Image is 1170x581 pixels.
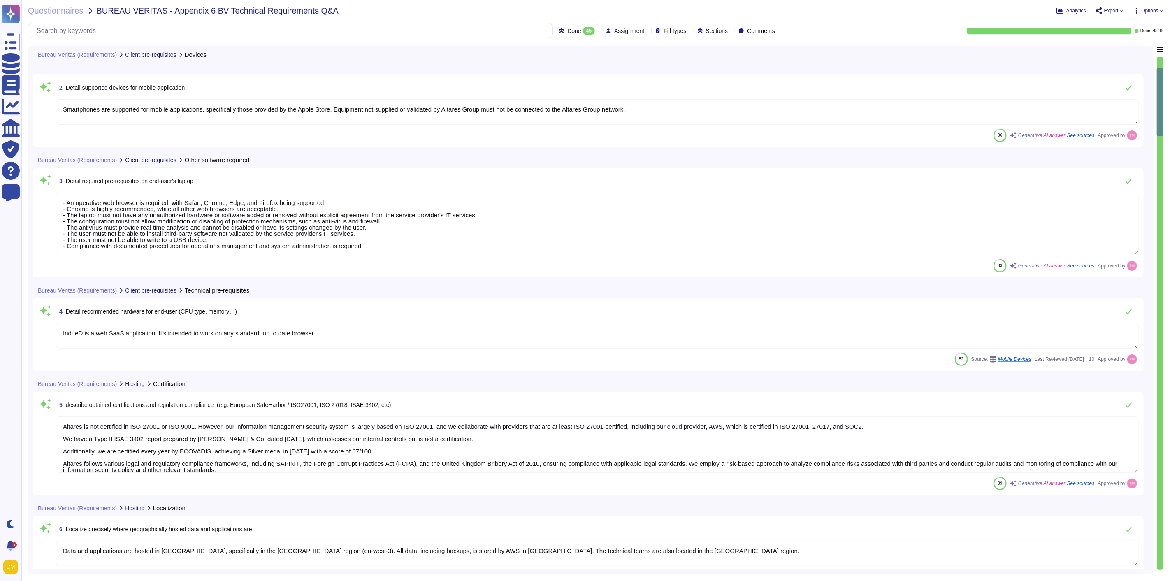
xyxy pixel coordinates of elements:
span: Done: [1140,29,1151,33]
span: See sources [1067,481,1095,486]
span: Last Reviewed [DATE] [1035,357,1084,362]
button: user [2,558,24,576]
span: Source: [971,356,1032,363]
span: Questionnaires [28,7,84,15]
span: Bureau Veritas (Requirements) [38,157,117,163]
span: Client pre-requisites [125,288,176,293]
span: 86 [998,133,1002,137]
textarea: IndueD is a web SaaS application. It's intended to work on any standard, up to date browser. [56,323,1139,349]
span: Sections [706,28,728,34]
span: Done [567,28,581,34]
span: Comments [747,28,775,34]
span: 82 [959,357,963,361]
span: describe obtained certifications and regulation compliance :(e.g. European SafeHarbor / ISO27001,... [66,402,391,408]
span: Devices [185,51,207,58]
img: user [3,560,18,574]
span: Approved by [1098,357,1126,362]
span: 5 [56,402,63,408]
textarea: Altares is not certified in ISO 27001 or ISO 9001. However, our information management security s... [56,416,1139,473]
input: Search by keywords [32,23,552,38]
span: Certification [153,381,186,387]
span: Localize precisely where geographically hosted data and applications are [66,526,252,532]
span: Fill types [664,28,686,34]
span: Hosting [125,381,144,387]
span: Detail recommended hardware for end-user (CPU type, memory…) [66,308,237,315]
span: Client pre-requisites [125,52,176,58]
span: 89 [998,481,1002,486]
img: user [1127,354,1137,364]
span: Mobile Devices [998,357,1031,362]
textarea: Data and applications are hosted in [GEOGRAPHIC_DATA], specifically in the [GEOGRAPHIC_DATA] regi... [56,541,1139,566]
span: 83 [998,263,1002,268]
span: Localization [153,505,186,511]
span: 3 [56,178,63,184]
span: Approved by [1098,133,1126,138]
span: Hosting [125,505,144,511]
span: Generative AI answer [1018,133,1066,138]
span: Approved by [1098,481,1126,486]
span: Bureau Veritas (Requirements) [38,381,117,387]
span: Analytics [1066,8,1086,13]
span: Generative AI answer [1018,263,1066,268]
span: 10 [1087,357,1094,362]
img: user [1127,479,1137,488]
span: Bureau Veritas (Requirements) [38,288,117,293]
span: Detail required pre-requisites on end-user's laptop [66,178,193,184]
span: 6 [56,526,63,532]
span: Other software required [185,157,250,163]
span: See sources [1067,263,1095,268]
textarea: Smartphones are supported for mobile applications, specifically those provided by the Apple Store... [56,99,1139,125]
span: Approved by [1098,263,1126,268]
span: Detail supported devices for mobile application [66,84,185,91]
img: user [1127,261,1137,271]
span: Client pre-requisites [125,157,176,163]
span: Assignment [614,28,644,34]
span: Bureau Veritas (Requirements) [38,505,117,511]
span: 4 [56,309,63,314]
span: Bureau Veritas (Requirements) [38,52,117,58]
span: Generative AI answer [1018,481,1066,486]
span: BUREAU VERITAS - Appendix 6 BV Technical Requirements Q&A [97,7,339,15]
span: Options [1142,8,1158,13]
img: user [1127,130,1137,140]
span: See sources [1067,133,1095,138]
textarea: - An operative web browser is required, with Safari, Chrome, Edge, and Firefox being supported. -... [56,193,1139,255]
button: Analytics [1056,7,1086,14]
div: 1 [12,542,17,547]
span: Technical pre-requisites [185,287,250,293]
span: Export [1104,8,1119,13]
span: 2 [56,85,63,91]
div: 45 [583,27,595,35]
span: 45 / 45 [1153,29,1163,33]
